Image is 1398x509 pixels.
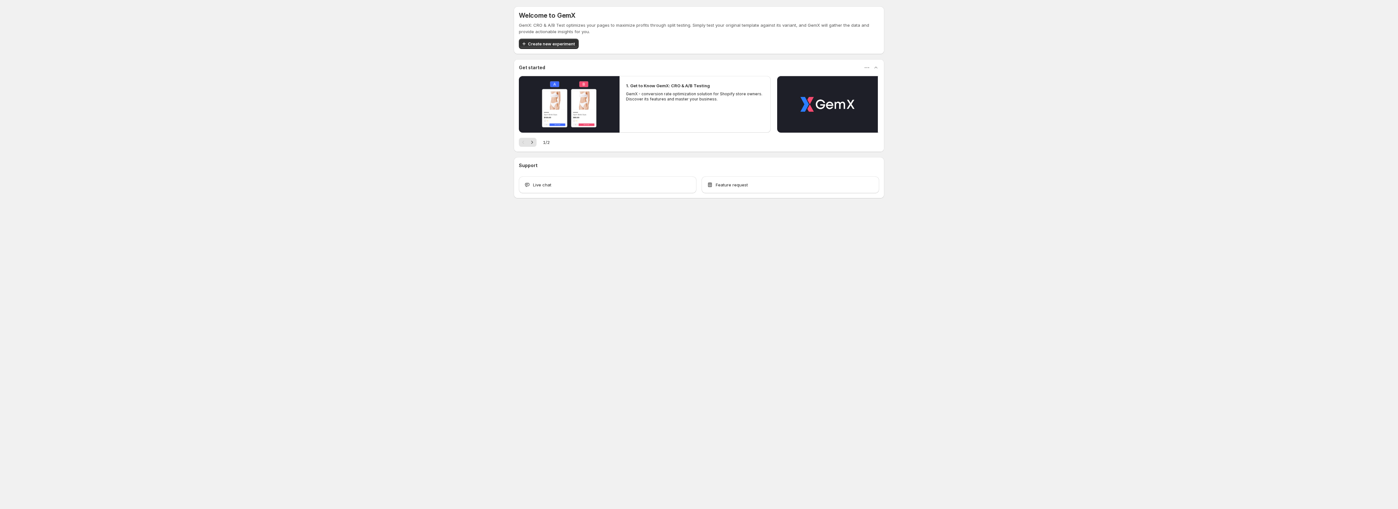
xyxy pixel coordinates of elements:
[528,41,575,47] span: Create new experiment
[519,22,879,35] p: GemX: CRO & A/B Test optimizes your pages to maximize profits through split testing. Simply test ...
[519,39,579,49] button: Create new experiment
[519,162,538,169] h3: Support
[777,76,878,133] button: Play video
[519,64,545,71] h3: Get started
[519,138,537,147] nav: Pagination
[533,182,551,188] span: Live chat
[528,138,537,147] button: Next
[626,91,764,102] p: GemX - conversion rate optimization solution for Shopify store owners. Discover its features and ...
[716,182,748,188] span: Feature request
[519,76,620,133] button: Play video
[543,139,550,146] span: 1 / 2
[519,12,575,19] h5: Welcome to GemX
[626,82,710,89] h2: 1. Get to Know GemX: CRO & A/B Testing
